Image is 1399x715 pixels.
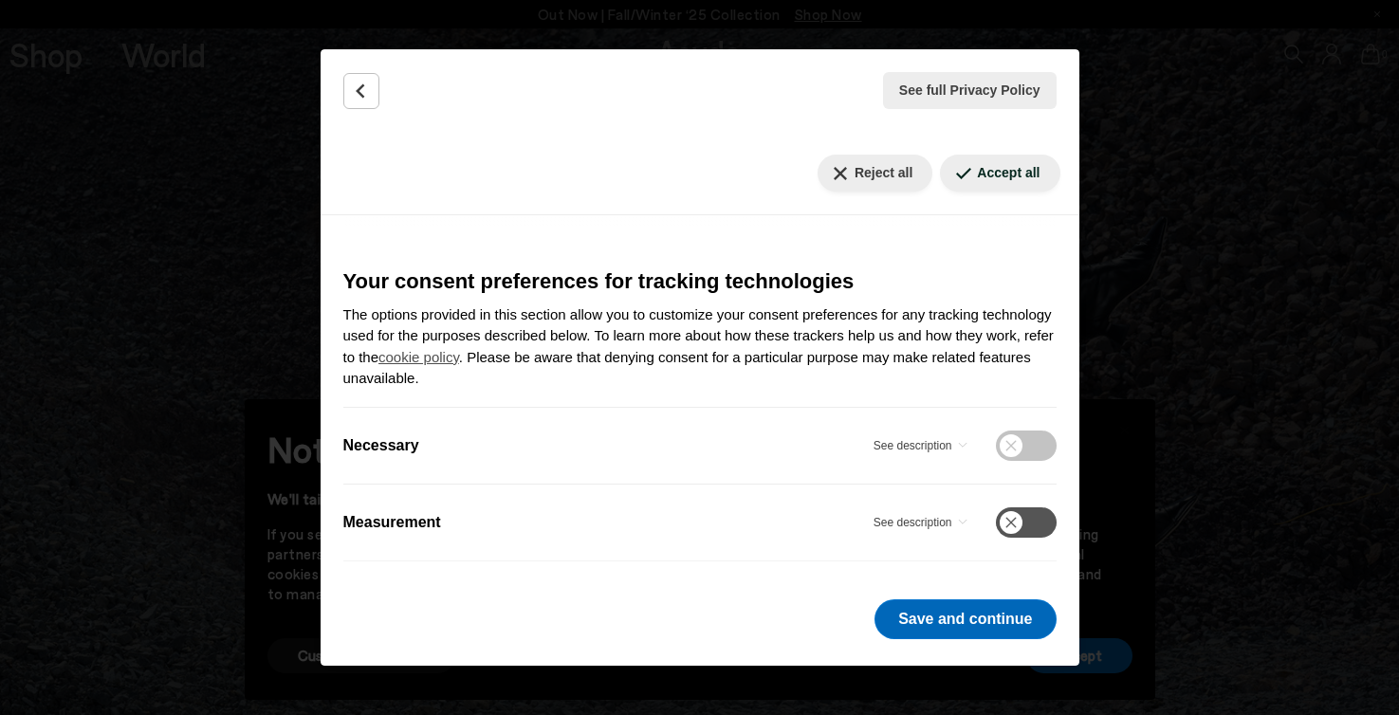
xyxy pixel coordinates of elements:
button: Necessary - See description [874,431,973,461]
button: Reject all [818,155,932,192]
label: Measurement [343,511,441,534]
button: Accept all [940,155,1059,192]
span: See full Privacy Policy [899,81,1040,101]
button: See full Privacy Policy [883,72,1057,109]
label: Necessary [343,434,419,457]
p: The options provided in this section allow you to customize your consent preferences for any trac... [343,304,1057,390]
h3: Your consent preferences for tracking technologies [343,266,1057,297]
button: Measurement - See description [874,507,973,538]
button: Back [343,73,379,109]
a: cookie policy - link opens in a new tab [378,349,459,365]
button: Save and continue [874,599,1056,639]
